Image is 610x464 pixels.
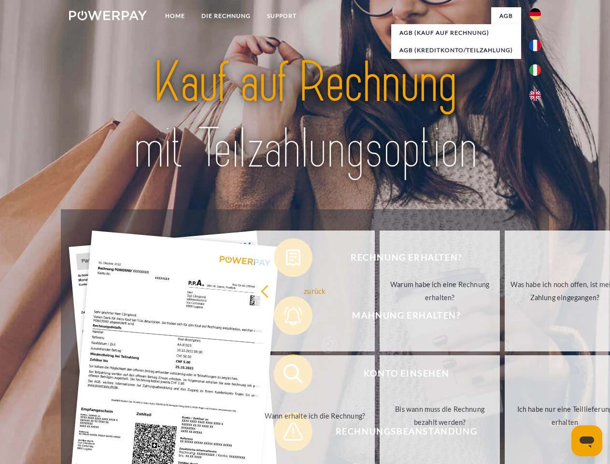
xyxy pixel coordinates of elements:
div: zurück [260,284,369,297]
iframe: Schaltfläche zum Öffnen des Messaging-Fensters [571,425,602,456]
a: DIE RECHNUNG [193,7,259,25]
img: de [529,8,541,20]
a: Home [157,7,193,25]
a: AGB (Kreditkonto/Teilzahlung) [391,42,521,59]
a: SUPPORT [259,7,305,25]
img: en [529,89,541,101]
img: logo-powerpay-white.svg [69,11,147,20]
a: AGB (Kauf auf Rechnung) [391,24,521,42]
img: title-powerpay_de.svg [92,46,518,185]
div: Bis wann muss die Rechnung bezahlt werden? [385,403,494,429]
img: fr [529,40,541,51]
a: agb [491,7,521,25]
img: it [529,64,541,76]
div: Wann erhalte ich die Rechnung? [260,409,369,422]
div: Warum habe ich eine Rechnung erhalten? [385,278,494,304]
